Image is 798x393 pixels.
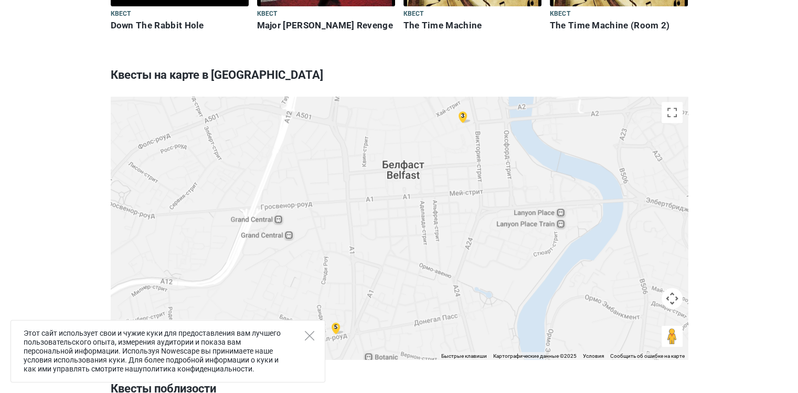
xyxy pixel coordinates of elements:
div: Этот сайт использует свои и чужие куки для предоставления вам лучшего пользовательского опыта, из... [10,320,325,382]
button: Управление камерой на карте [662,288,683,309]
span: Квест [403,8,424,20]
h6: The Time Machine [403,20,541,31]
button: Быстрые клавиши [441,353,487,360]
img: map-view-ico-yellow.png [332,323,344,335]
h6: Down The Rabbit Hole [111,20,249,31]
div: 3 [456,110,469,122]
button: Включить полноэкранный режим [662,102,683,123]
span: Квест [550,8,570,20]
span: Квест [257,8,278,20]
div: 5 [329,321,342,333]
a: Условия (ссылка откроется в новой вкладке) [583,353,604,359]
h6: Major [PERSON_NAME] Revenge [257,20,395,31]
button: Перетащите человечка на карту, чтобы перейти в режим просмотра улиц [662,326,683,347]
img: map-view-ico-yellow.png [459,111,471,123]
button: Close [305,331,314,340]
h3: Квесты на карте в [GEOGRAPHIC_DATA] [111,61,688,89]
h6: The Time Machine (Room 2) [550,20,688,31]
span: Картографические данные ©2025 [493,353,577,359]
span: Квест [111,8,131,20]
a: Сообщить об ошибке на карте [610,353,685,359]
